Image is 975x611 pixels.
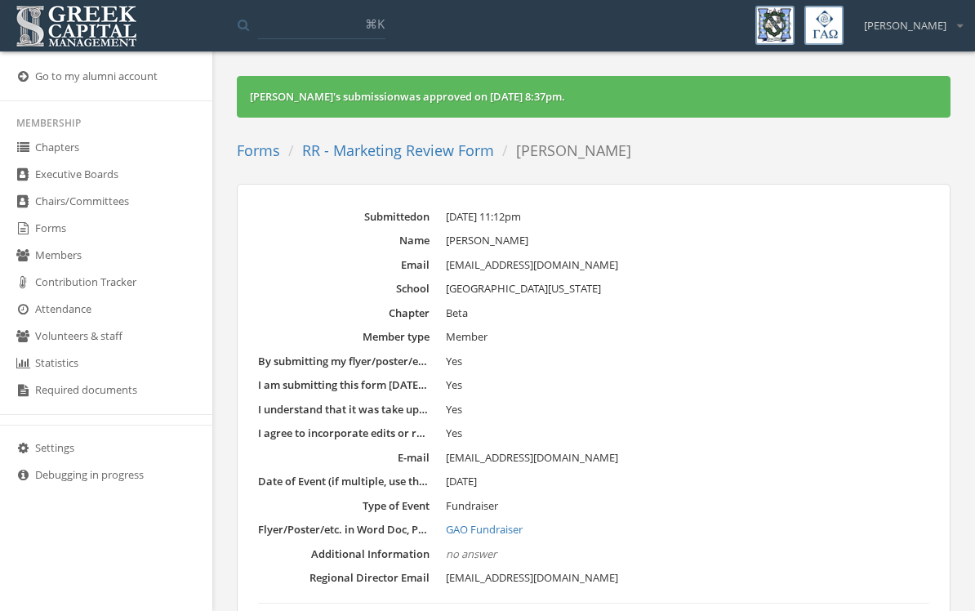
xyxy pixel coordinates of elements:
div: [PERSON_NAME] 's submission was approved on . [250,89,937,105]
span: Yes [446,354,462,368]
dt: E-mail [258,450,430,466]
span: [DATE] [446,474,477,488]
dd: [PERSON_NAME] [446,233,929,249]
dt: Member type [258,329,430,345]
dt: Additional Information [258,546,430,562]
span: Yes [446,426,462,440]
dt: I am submitting this form within two weeks prior to the event's start date [258,377,430,393]
dd: Member [446,329,929,346]
dt: I understand that it was take up to one (1) week to review [258,402,430,417]
span: [DATE] 11:12pm [446,209,521,224]
span: Fundraiser [446,498,498,513]
dt: Submitted on [258,209,430,225]
dt: Type of Event [258,498,430,514]
dt: By submitting my flyer/poster/etc. for review, I have reviewed the Brand Standards Manual [258,354,430,369]
span: Yes [446,402,462,417]
dd: [GEOGRAPHIC_DATA][US_STATE] [446,281,929,297]
dt: Date of Event (if multiple, use the first date) [258,474,430,489]
dd: [EMAIL_ADDRESS][DOMAIN_NAME] [446,257,929,274]
dt: Regional Director Email [258,570,430,586]
span: Yes [446,377,462,392]
div: [PERSON_NAME] [853,6,963,33]
span: [EMAIL_ADDRESS][DOMAIN_NAME] [446,450,618,465]
dt: Name [258,233,430,248]
dd: Beta [446,305,929,322]
a: Forms [237,140,280,160]
span: ⌘K [365,16,385,32]
span: [PERSON_NAME] [864,18,946,33]
dt: Flyer/Poster/etc. in Word Doc, PDF or JPEG format, for videos submit link/file via email [258,522,430,537]
a: RR - Marketing Review Form [302,140,494,160]
span: [EMAIL_ADDRESS][DOMAIN_NAME] [446,570,618,585]
em: no answer [446,546,496,561]
span: [DATE] 8:37pm [490,89,562,104]
li: [PERSON_NAME] [494,140,631,162]
dt: Chapter [258,305,430,321]
dt: Email [258,257,430,273]
dt: School [258,281,430,297]
a: GAO Fundraiser [446,522,929,538]
dt: I agree to incorporate edits or revisions by a Gamma Alpha Omega national representative once ite... [258,426,430,441]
